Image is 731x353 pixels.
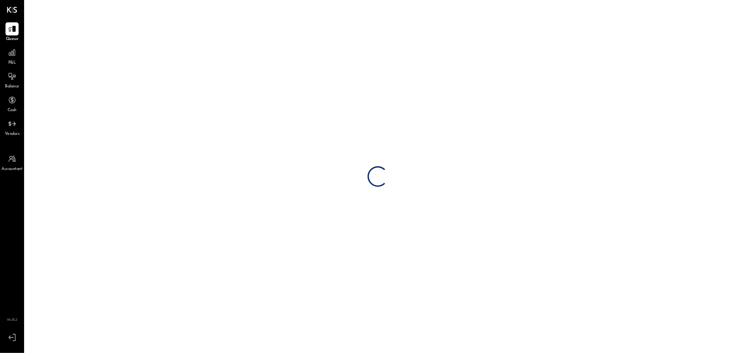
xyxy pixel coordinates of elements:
[5,131,20,137] span: Vendors
[8,60,16,66] span: P&L
[0,117,24,137] a: Vendors
[5,84,19,90] span: Balance
[0,94,24,114] a: Cash
[0,22,24,42] a: Queue
[2,166,23,172] span: Accountant
[0,46,24,66] a: P&L
[6,36,19,42] span: Queue
[0,152,24,172] a: Accountant
[8,107,17,114] span: Cash
[0,70,24,90] a: Balance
